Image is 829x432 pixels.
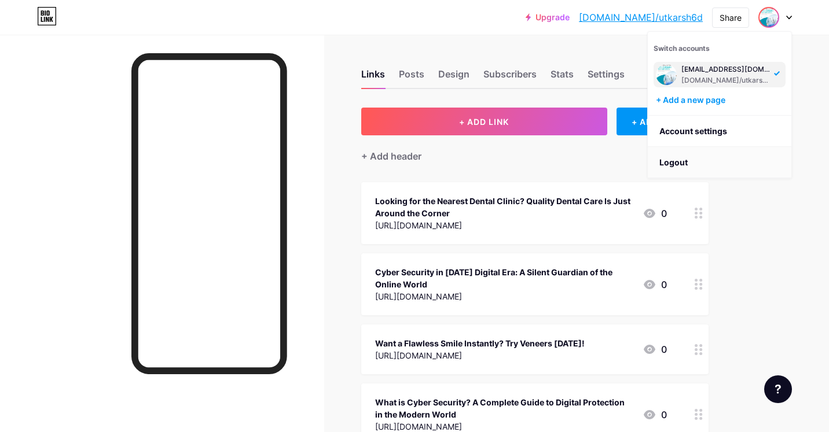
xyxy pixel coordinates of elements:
[643,206,667,220] div: 0
[375,290,633,302] div: [URL][DOMAIN_NAME]
[375,396,633,420] div: What is Cyber Security? A Complete Guide to Digital Protection in the Modern World
[375,219,633,231] div: [URL][DOMAIN_NAME]
[656,64,677,85] img: Utkarsh
[375,337,585,349] div: Want a Flawless Smile Instantly? Try Veneers [DATE]!
[375,266,633,290] div: Cyber Security in [DATE] Digital Era: A Silent Guardian of the Online World
[438,67,469,88] div: Design
[681,76,771,85] div: [DOMAIN_NAME]/utkarsh6d
[681,65,771,74] div: [EMAIL_ADDRESS][DOMAIN_NAME]
[361,67,385,88] div: Links
[654,44,710,53] span: Switch accounts
[643,408,667,422] div: 0
[656,94,786,106] div: + Add a new page
[483,67,537,88] div: Subscribers
[588,67,625,88] div: Settings
[579,10,703,24] a: [DOMAIN_NAME]/utkarsh6d
[399,67,424,88] div: Posts
[459,117,509,127] span: + ADD LINK
[551,67,574,88] div: Stats
[720,12,742,24] div: Share
[375,349,585,361] div: [URL][DOMAIN_NAME]
[617,108,709,135] div: + ADD EMBED
[760,8,778,27] img: Utkarsh
[648,116,791,147] a: Account settings
[361,108,607,135] button: + ADD LINK
[643,278,667,291] div: 0
[648,147,791,178] li: Logout
[375,195,633,219] div: Looking for the Nearest Dental Clinic? Quality Dental Care Is Just Around the Corner
[643,342,667,356] div: 0
[361,149,421,163] div: + Add header
[526,13,570,22] a: Upgrade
